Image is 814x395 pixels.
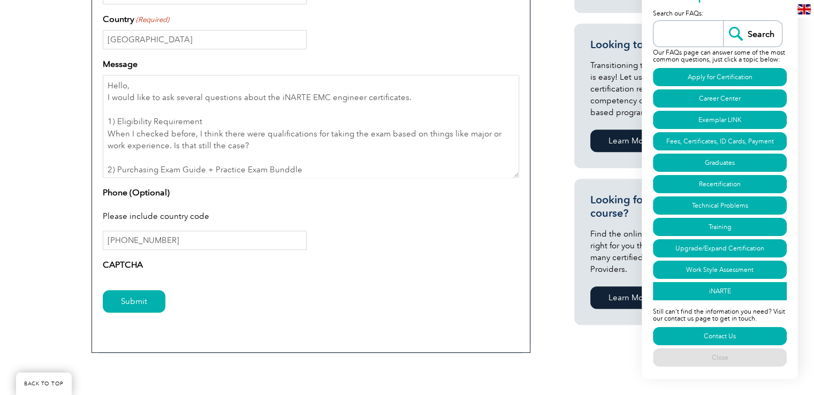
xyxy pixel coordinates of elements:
a: Upgrade/Expand Certification [653,239,787,257]
a: Fees, Certificates, ID Cards, Payment [653,132,787,150]
img: en [797,4,811,14]
input: Submit [103,290,165,313]
label: Message [103,58,138,71]
a: Close [653,348,787,367]
a: Exemplar LINK [653,111,787,129]
a: iNARTE [653,282,787,300]
a: Technical Problems [653,196,787,215]
a: Work Style Assessment [653,261,787,279]
label: Country [103,13,169,26]
a: Learn More [590,130,669,152]
input: Search [723,21,782,47]
a: Graduates [653,154,787,172]
p: Still can't find the information you need? Visit our contact us page to get in touch. [653,302,787,325]
span: (Required) [135,14,169,25]
a: Career Center [653,89,787,108]
a: Learn More [590,286,669,309]
a: Contact Us [653,327,787,345]
p: Search our FAQs: [653,8,787,20]
label: Phone (Optional) [103,186,170,199]
a: BACK TO TOP [16,373,72,395]
div: Please include country code [103,203,519,231]
p: Transitioning to Exemplar Global is easy! Let us assist you with our certification recognition, c... [590,59,712,118]
a: Apply for Certification [653,68,787,86]
p: Find the online course that’s right for you through one of our many certified Training Providers. [590,228,712,275]
a: Recertification [653,175,787,193]
a: Training [653,218,787,236]
h3: Looking for a training course? [590,193,712,220]
p: Our FAQs page can answer some of the most common questions, just click a topic below: [653,47,787,66]
label: CAPTCHA [103,259,143,271]
h3: Looking to transition? [590,38,712,51]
